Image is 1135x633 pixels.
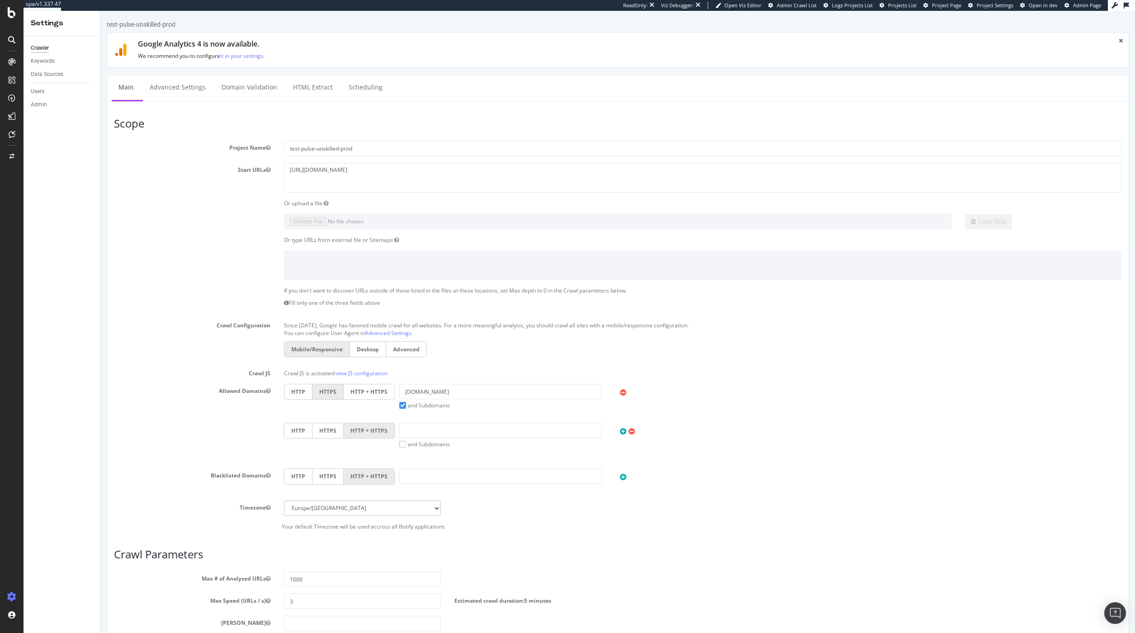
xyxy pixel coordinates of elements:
button: [PERSON_NAME] [166,608,170,616]
span: Logs Projects List [832,2,873,9]
label: Max Speed (URLs / s) [7,583,177,594]
label: HTTPS [212,373,243,389]
a: Data Sources [31,70,94,79]
img: ga4.9118ffdc1441.svg [14,33,27,45]
div: Admin [31,100,47,109]
a: Advanced Settings [265,318,311,326]
a: Project Settings [968,2,1013,9]
span: Open in dev [1029,2,1058,9]
button: Allowed Domains [166,376,170,384]
div: Viz Debugger: [661,2,694,9]
a: Domain Validation [114,64,184,89]
p: Your default Timezone will be used accross all Botify applications [14,512,1021,520]
button: Project Name [166,133,170,141]
p: Fill only one of the three fields above [184,288,1021,296]
label: HTTP [184,412,212,428]
a: Open Viz Editor [715,2,761,9]
p: If you don't want to discover URLs outside of those listed in the files at these locations, set M... [184,276,1021,283]
div: Settings [31,18,93,28]
p: Crawl JS is activated: [184,355,1021,366]
label: and Subdomains [299,430,350,437]
a: Advanced Settings [43,64,112,89]
label: Allowed Domains [7,373,177,384]
div: test-pulse-unskilled-prod [6,9,75,18]
a: Admin Page [1064,2,1101,9]
a: Open in dev [1020,2,1058,9]
p: You can configure User Agent in . [184,318,1021,326]
h3: Scope [14,107,1021,118]
a: Users [31,87,94,96]
div: Keywords [31,57,55,66]
span: Admin Crawl List [777,2,817,9]
textarea: [URL][DOMAIN_NAME] [184,152,1021,181]
div: Or upload a file: [177,189,1028,196]
span: 5 minutes [424,586,451,594]
label: HTTPS [212,458,243,473]
a: Projects List [880,2,917,9]
a: Main [11,64,40,89]
label: HTTP + HTTPS [243,458,294,473]
a: Crawler [31,43,94,53]
div: Crawler [31,43,49,53]
label: Project Name [7,130,177,141]
button: Max Speed (URLs / s) [166,586,170,594]
label: Estimated crawl duration: [354,583,451,594]
p: We recommend you to configure . [38,41,1007,49]
label: and Subdomains [299,391,350,398]
button: Blacklisted Domains [166,461,170,468]
a: Logs Projects List [823,2,873,9]
a: Admin Crawl List [768,2,817,9]
a: Scheduling [241,64,289,89]
div: ReadOnly: [623,2,648,9]
label: HTTP [184,458,212,473]
button: Timezone [166,493,170,501]
span: Projects List [888,2,917,9]
a: Keywords [31,57,94,66]
label: Blacklisted Domains [7,458,177,468]
button: Start URLs [166,155,170,163]
a: it in your settings [120,41,163,49]
div: Users [31,87,44,96]
a: HTML Extract [186,64,239,89]
label: Start URLs [7,152,177,163]
label: Desktop [249,331,286,346]
div: Open Intercom Messenger [1104,602,1126,624]
label: Timezone [7,490,177,501]
span: Admin Page [1073,2,1101,9]
div: Data Sources [31,70,63,79]
label: [PERSON_NAME] [7,605,177,616]
h3: Crawl Parameters [14,538,1021,549]
label: Crawl Configuration [7,307,177,318]
label: Max # of Analysed URLs [7,561,177,572]
label: Mobile/Responsive [184,331,249,346]
label: HTTP + HTTPS [243,412,294,428]
label: Advanced [286,331,326,346]
label: HTTPS [212,412,243,428]
span: Project Page [932,2,961,9]
p: Since [DATE], Google has favored mobile crawl for all websites. For a more meaningful analysis, y... [184,307,1021,318]
span: Open Viz Editor [724,2,761,9]
div: Or type URLs from external file or Sitemaps: [177,225,1028,233]
span: Project Settings [977,2,1013,9]
label: Crawl JS [7,355,177,366]
a: Project Page [923,2,961,9]
button: Max # of Analysed URLs [166,564,170,572]
a: view JS configuration [235,359,287,366]
h1: Google Analytics 4 is now available. [38,29,1007,38]
label: HTTP + HTTPS [243,373,294,389]
a: Admin [31,100,94,109]
label: HTTP [184,373,212,389]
